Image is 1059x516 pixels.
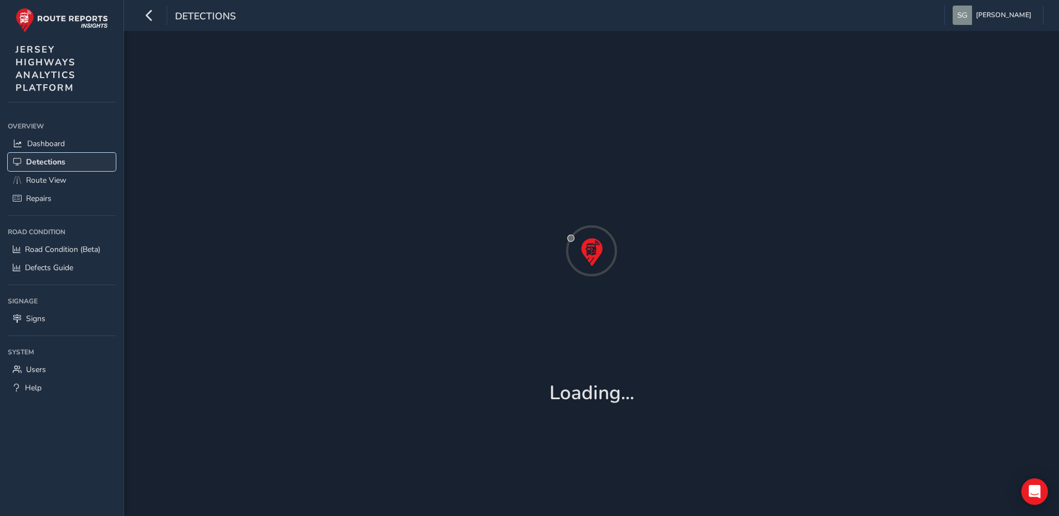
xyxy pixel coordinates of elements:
[25,244,100,255] span: Road Condition (Beta)
[26,157,65,167] span: Detections
[27,138,65,149] span: Dashboard
[25,262,73,273] span: Defects Guide
[8,171,116,189] a: Route View
[8,189,116,208] a: Repairs
[8,240,116,259] a: Road Condition (Beta)
[8,153,116,171] a: Detections
[8,224,116,240] div: Road Condition
[8,293,116,309] div: Signage
[8,344,116,360] div: System
[953,6,972,25] img: diamond-layout
[8,309,116,328] a: Signs
[26,175,66,185] span: Route View
[26,193,52,204] span: Repairs
[8,360,116,379] a: Users
[549,381,634,405] h1: Loading...
[8,379,116,397] a: Help
[26,364,46,375] span: Users
[26,313,45,324] span: Signs
[175,9,236,25] span: Detections
[25,383,42,393] span: Help
[1021,478,1048,505] div: Open Intercom Messenger
[8,118,116,135] div: Overview
[953,6,1035,25] button: [PERSON_NAME]
[16,8,108,33] img: rr logo
[16,43,76,94] span: JERSEY HIGHWAYS ANALYTICS PLATFORM
[8,135,116,153] a: Dashboard
[8,259,116,277] a: Defects Guide
[976,6,1031,25] span: [PERSON_NAME]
